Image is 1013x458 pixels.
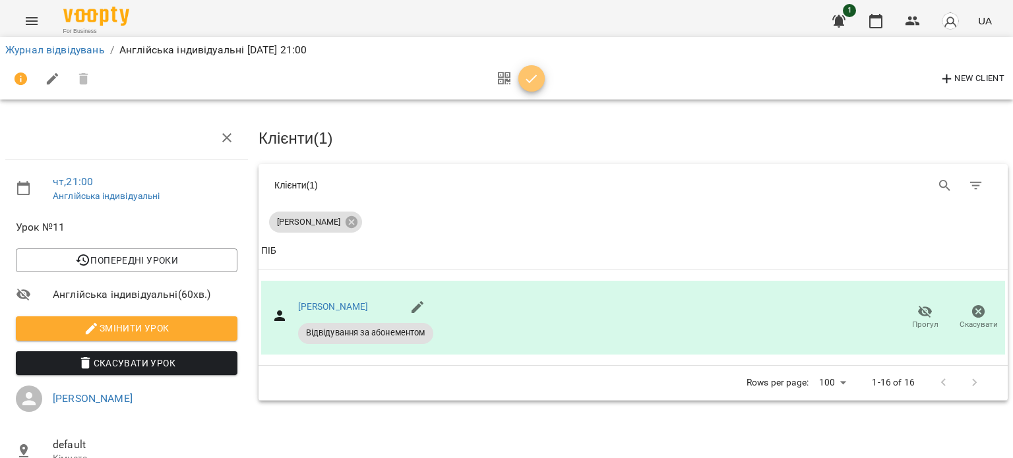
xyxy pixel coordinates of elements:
span: Прогул [912,319,938,330]
div: [PERSON_NAME] [269,212,362,233]
button: Попередні уроки [16,248,237,272]
span: Скасувати Урок [26,355,227,371]
div: 100 [814,373,851,392]
div: ПІБ [261,243,276,259]
span: New Client [939,71,1004,87]
span: Відвідування за абонементом [298,327,433,339]
img: Voopty Logo [63,7,129,26]
span: [PERSON_NAME] [269,216,348,228]
div: Sort [261,243,276,259]
a: Англійська індивідуальні [53,190,160,201]
p: Англійська індивідуальні [DATE] 21:00 [119,42,307,58]
p: 1-16 of 16 [872,376,914,389]
button: Menu [16,5,47,37]
span: UA [978,14,992,28]
button: Фільтр [960,170,992,202]
span: Змінити урок [26,320,227,336]
div: Клієнти ( 1 ) [274,179,623,192]
span: Скасувати [960,319,998,330]
a: [PERSON_NAME] [53,392,133,405]
a: чт , 21:00 [53,175,93,188]
span: For Business [63,27,129,36]
img: avatar_s.png [941,12,960,30]
span: ПІБ [261,243,1005,259]
span: Англійська індивідуальні ( 60 хв. ) [53,287,237,302]
button: Скасувати Урок [16,351,237,375]
a: Журнал відвідувань [5,43,105,56]
button: Прогул [898,299,952,336]
h3: Клієнти ( 1 ) [259,130,1008,147]
a: [PERSON_NAME] [298,301,369,312]
button: New Client [936,69,1008,90]
button: Search [929,170,961,202]
button: UA [973,9,997,33]
span: default [53,437,237,453]
span: Урок №11 [16,219,237,235]
p: Rows per page: [747,376,809,389]
span: 1 [843,4,856,17]
div: Table Toolbar [259,164,1008,206]
button: Змінити урок [16,316,237,340]
li: / [110,42,114,58]
span: Попередні уроки [26,252,227,268]
nav: breadcrumb [5,42,1008,58]
button: Скасувати [952,299,1005,336]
